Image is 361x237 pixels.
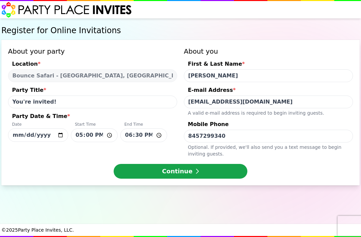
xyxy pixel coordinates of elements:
[114,164,247,179] button: Continue
[120,122,167,128] div: End Time
[71,122,118,128] div: Start Time
[184,60,353,69] div: First & Last Name
[184,142,353,157] div: Optional. If provided, we ' ll also send you a text message to begin inviting guests.
[8,96,177,108] input: Party Title*
[8,60,177,69] div: Location
[1,25,360,36] h1: Register for Online Invitations
[8,112,177,122] div: Party Date & Time
[184,96,353,108] input: E-mail Address*A valid e-mail address is required to begin inviting guests.
[120,128,167,142] input: Party Date & Time*DateStart TimeEnd Time
[184,120,353,130] div: Mobile Phone
[1,224,360,236] div: © 2025 Party Place Invites, LLC.
[71,128,118,142] input: Party Date & Time*DateStart TimeEnd Time
[8,69,177,82] select: Location*
[8,86,177,96] div: Party Title
[184,86,353,96] div: E-mail Address
[1,2,132,18] img: Party Place Invites
[184,130,353,142] input: Mobile PhoneOptional. If provided, we'll also send you a text message to begin inviting guests.
[8,122,68,128] div: Date
[8,47,177,56] h3: About your party
[184,108,353,116] div: A valid e-mail address is required to begin inviting guests.
[184,69,353,82] input: First & Last Name*
[184,47,353,56] h3: About you
[8,128,68,142] input: Party Date & Time*DateStart TimeEnd Time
